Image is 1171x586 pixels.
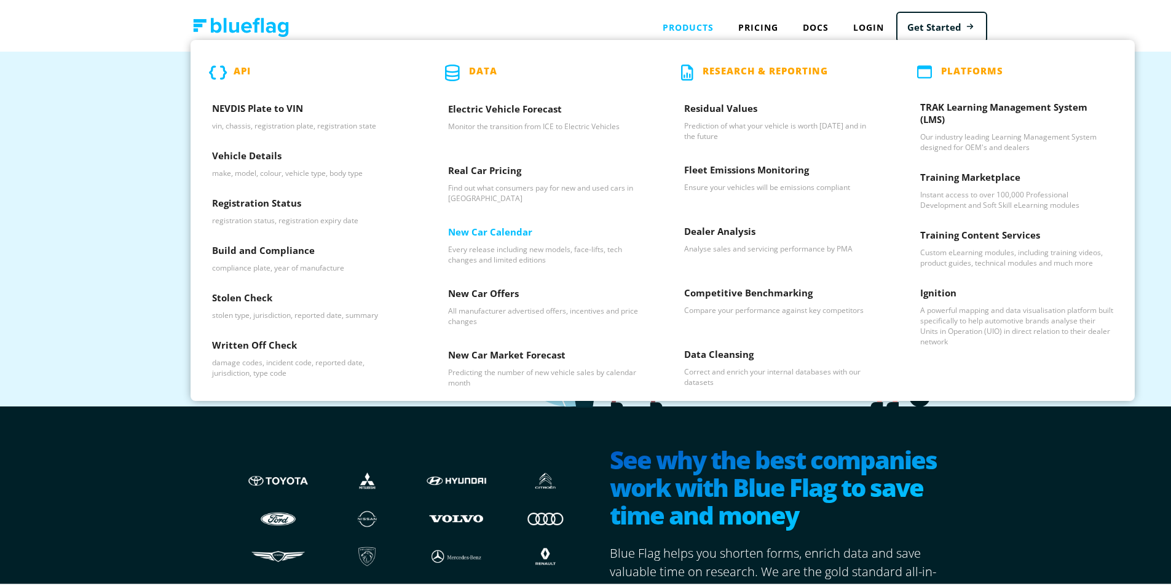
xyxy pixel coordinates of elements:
[427,337,663,398] a: New Car Market Forecast - Predicting the number of new vehicle sales by calendar month
[663,275,899,336] a: Competitive Benchmarking - Compare your performance against key competitors
[335,467,400,490] img: Mistubishi logo
[684,346,877,364] h3: Data Cleansing
[920,98,1113,129] h3: TRAK Learning Management System (LMS)
[703,62,828,79] p: Research & Reporting
[896,9,987,41] a: Get Started
[424,542,489,566] img: Mercedes logo
[448,180,641,201] p: Find out what consumers pay for new and used cars in [GEOGRAPHIC_DATA]
[191,90,427,138] a: NEVDIS Plate to VIN - vin, chassis, registration plate, registration state
[427,214,663,275] a: New Car Calendar - Every release including new models, face-lifts, tech changes and limited editions
[191,138,427,185] a: Vehicle Details - make, model, colour, vehicle type, body type
[899,159,1135,217] a: Training Marketplace - Instant access to over 100,000 Professional Development and Soft Skill eLe...
[610,443,947,529] h2: See why the best companies work with Blue Flag to save time and money
[899,275,1135,354] a: Ignition - A powerful mapping and data visualisation platform built specifically to help automoti...
[650,12,726,38] div: Products
[246,504,310,528] img: Ford logo
[335,504,400,528] img: Nissan logo
[212,307,405,318] p: stolen type, jurisdiction, reported date, summary
[684,284,877,303] h3: Competitive Benchmarking
[448,100,641,119] h3: Electric Vehicle Forecast
[212,100,405,118] h3: NEVDIS Plate to VIN
[513,467,578,490] img: Citroen logo
[684,118,877,139] p: Prediction of what your vehicle is worth [DATE] and in the future
[513,542,578,566] img: Renault logo
[212,355,405,376] p: damage codes, incident code, reported date, jurisdiction, type code
[448,119,641,129] p: Monitor the transition from ICE to Electric Vehicles
[212,194,405,213] h3: Registration Status
[246,542,310,566] img: Genesis logo
[448,365,641,386] p: Predicting the number of new vehicle sales by calendar month
[920,303,1113,344] p: A powerful mapping and data visualisation platform built specifically to help automotive brands a...
[684,180,877,190] p: Ensure your vehicles will be emissions compliant
[920,168,1113,187] h3: Training Marketplace
[448,242,641,263] p: Every release including new models, face-lifts, tech changes and limited editions
[684,241,877,251] p: Analyse sales and servicing performance by PMA
[193,15,289,34] img: Blue Flag logo
[899,89,1135,159] a: TRAK Learning Management System (LMS) - Our industry leading Learning Management System designed ...
[448,303,641,324] p: All manufacturer advertised offers, incentives and price changes
[424,467,489,490] img: Hyundai logo
[191,232,427,280] a: Build and Compliance - compliance plate, year of manufacture
[212,336,405,355] h3: Written Off Check
[335,542,400,566] img: Peugeot logo
[663,213,899,275] a: Dealer Analysis - Analyse sales and servicing performance by PMA
[663,90,899,152] a: Residual Values - Prediction of what your vehicle is worth today and in the future
[684,223,877,241] h3: Dealer Analysis
[427,91,663,152] a: Electric Vehicle Forecast - Monitor the transition from ICE to Electric Vehicles
[920,284,1113,303] h3: Ignition
[791,12,841,38] a: Docs
[941,62,1003,77] p: PLATFORMS
[513,504,578,528] img: Audi logo
[684,303,877,313] p: Compare your performance against key competitors
[684,364,877,385] p: Correct and enrich your internal databases with our datasets
[448,346,641,365] h3: New Car Market Forecast
[427,152,663,214] a: Real Car Pricing - Find out what consumers pay for new and used cars in Australia
[191,327,427,385] a: Written Off Check - damage codes, incident code, reported date, jurisdiction, type code
[212,289,405,307] h3: Stolen Check
[920,129,1113,150] p: Our industry leading Learning Management System designed for OEM's and dealers
[920,226,1113,245] h3: Training Content Services
[212,213,405,223] p: registration status, registration expiry date
[663,152,899,213] a: Fleet Emissions Monitoring - Ensure your vehicles will be emissions compliant
[191,185,427,232] a: Registration Status - registration status, registration expiry date
[212,147,405,165] h3: Vehicle Details
[841,12,896,38] a: Login to Blue Flag application
[212,118,405,129] p: vin, chassis, registration plate, registration state
[212,260,405,271] p: compliance plate, year of manufacture
[469,62,497,79] p: Data
[234,62,251,79] p: API
[663,336,899,398] a: Data Cleansing - Correct and enrich your internal databases with our datasets
[448,162,641,180] h3: Real Car Pricing
[726,12,791,38] a: Pricing
[212,242,405,260] h3: Build and Compliance
[246,467,310,490] img: Toyota logo
[920,187,1113,208] p: Instant access to over 100,000 Professional Development and Soft Skill eLearning modules
[920,245,1113,266] p: Custom eLearning modules, including training videos, product guides, technical modules and much more
[427,275,663,337] a: New Car Offers - All manufacturer advertised offers, incentives and price changes
[191,280,427,327] a: Stolen Check - stolen type, jurisdiction, reported date, summary
[448,285,641,303] h3: New Car Offers
[424,504,489,528] img: Volvo logo
[684,161,877,180] h3: Fleet Emissions Monitoring
[212,165,405,176] p: make, model, colour, vehicle type, body type
[684,100,877,118] h3: Residual Values
[448,223,641,242] h3: New Car Calendar
[899,217,1135,275] a: Training Content Services - Custom eLearning modules, including training videos, product guides, ...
